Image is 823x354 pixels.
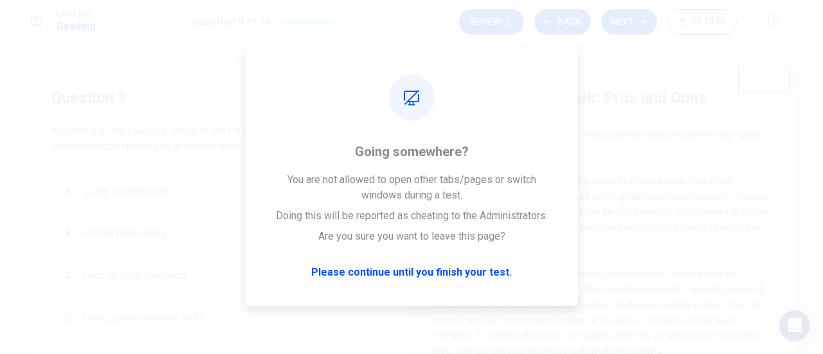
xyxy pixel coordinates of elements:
button: BInstant messaging [51,217,386,249]
h4: Question 9 [51,87,386,108]
span: Instant messaging [83,226,167,241]
span: Video conferencing [83,183,170,199]
div: 3 [433,173,453,194]
span: According to the passage, which of the following is NOT a way to address communication challenges... [51,123,386,154]
span: Level Test [57,10,96,19]
div: Open Intercom Messenger [779,310,810,341]
span: Another significant benefit is the ability to attract a wider talent pool. Companies are no longe... [433,176,770,248]
button: DUsing communication tools [51,302,386,334]
button: Review [459,9,524,35]
h1: Reading [57,19,96,34]
div: B [57,223,78,243]
button: Next [601,9,657,35]
h1: Question 9 of 14 [191,14,271,30]
div: A [57,181,78,201]
span: 00:13:56 [691,17,726,27]
button: AVideo conferencing [51,175,386,207]
div: D [57,308,78,328]
h4: Remote Work: Pros and Cons [500,87,707,108]
button: 00:13:56 [667,9,737,35]
div: C [57,265,78,286]
span: Using communication tools [83,310,204,326]
button: CFace-to-face meetings [51,260,386,292]
button: Back [534,9,591,35]
span: Face-to-face meetings [83,268,186,283]
div: 4 [433,266,453,287]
